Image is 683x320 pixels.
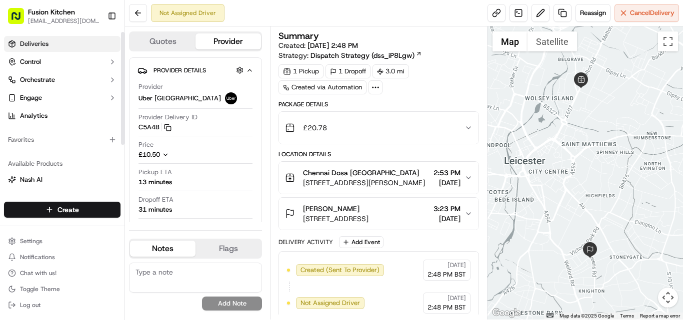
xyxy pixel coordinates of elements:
button: CancelDelivery [614,4,679,22]
div: 📗 [10,224,18,232]
button: Flags [195,241,261,257]
span: £10.50 [138,150,160,159]
div: We're available if you need us! [45,105,137,113]
button: Show satellite imagery [527,31,577,51]
a: Report a map error [640,313,680,319]
div: 1 Dropoff [325,64,370,78]
span: Map data ©2025 Google [559,313,614,319]
span: [DATE] [433,178,460,188]
img: Liam S. [10,172,26,188]
img: Google [490,307,523,320]
button: Orchestrate [4,72,120,88]
button: Notifications [4,250,120,264]
img: Nash [10,10,30,30]
span: API Documentation [94,223,160,233]
img: 1736555255976-a54dd68f-1ca7-489b-9aae-adbdc363a1c4 [10,95,28,113]
a: Deliveries [4,36,120,52]
span: [EMAIL_ADDRESS][DOMAIN_NAME] [28,17,99,25]
span: [DATE] [88,182,109,190]
button: Log out [4,298,120,312]
a: Nash AI [8,175,116,184]
img: 8571987876998_91fb9ceb93ad5c398215_72.jpg [21,95,39,113]
span: Provider Delivery ID [138,113,197,122]
img: 1736555255976-a54dd68f-1ca7-489b-9aae-adbdc363a1c4 [20,182,28,190]
span: £20.78 [303,123,327,133]
button: Notes [130,241,195,257]
a: Created via Automation [278,80,366,94]
span: Cancel Delivery [630,8,674,17]
button: Engage [4,90,120,106]
div: Delivery Activity [278,238,333,246]
button: Provider Details [137,62,253,78]
span: 2:48 PM BST [427,270,466,279]
button: Fusion Kitchen [28,7,75,17]
span: Dropoff ETA [138,195,173,204]
input: Got a question? Start typing here... [26,64,180,75]
a: Terms (opens in new tab) [620,313,634,319]
span: Notifications [20,253,55,261]
button: Chat with us! [4,266,120,280]
span: Create [57,205,79,215]
a: Fleet [8,193,116,202]
a: 💻API Documentation [80,219,164,237]
div: Package Details [278,100,479,108]
img: 1736555255976-a54dd68f-1ca7-489b-9aae-adbdc363a1c4 [20,155,28,163]
span: Knowledge Base [20,223,76,233]
button: £20.78 [279,112,478,144]
div: 13 minutes [138,178,172,187]
span: Provider Details [153,66,206,74]
span: Fleet [20,193,34,202]
button: Start new chat [170,98,182,110]
a: Dispatch Strategy (dss_iP8Lgw) [310,50,422,60]
div: Past conversations [10,130,67,138]
div: 💻 [84,224,92,232]
span: 2:48 PM BST [427,303,466,312]
span: [DATE] [114,155,134,163]
span: [STREET_ADDRESS][PERSON_NAME] [303,178,425,188]
span: Dispatch Strategy (dss_iP8Lgw) [310,50,414,60]
span: [STREET_ADDRESS] [303,214,368,224]
div: Favorites [4,132,120,148]
span: 2:53 PM [433,168,460,178]
button: Map camera controls [658,288,678,308]
span: Created (Sent To Provider) [300,266,379,275]
div: 1 Pickup [278,64,323,78]
button: C5A4B [138,123,171,132]
button: Toggle Theme [4,282,120,296]
span: Created: [278,40,358,50]
img: uber-new-logo.jpeg [225,92,237,104]
span: Chat with us! [20,269,56,277]
span: Provider [138,82,163,91]
button: See all [155,128,182,140]
button: Reassign [575,4,610,22]
span: [DATE] [447,294,466,302]
span: 3:23 PM [433,204,460,214]
button: £10.50 [138,150,226,159]
h3: Summary [278,31,319,40]
span: Settings [20,237,42,245]
button: [PERSON_NAME][STREET_ADDRESS]3:23 PM[DATE] [279,198,478,230]
button: Show street map [492,31,527,51]
span: Orchestrate [20,75,55,84]
a: Powered byPylon [70,246,121,254]
span: [PERSON_NAME] [31,182,81,190]
a: 📗Knowledge Base [6,219,80,237]
button: Quotes [130,33,195,49]
button: Nash AI [4,172,120,188]
button: Fleet [4,190,120,206]
div: Available Products [4,156,120,172]
span: Nash AI [20,175,42,184]
button: Chennai Dosa [GEOGRAPHIC_DATA][STREET_ADDRESS][PERSON_NAME]2:53 PM[DATE] [279,162,478,194]
span: Not Assigned Driver [300,299,360,308]
button: Provider [195,33,261,49]
span: [DATE] 2:48 PM [307,41,358,50]
div: Start new chat [45,95,164,105]
button: Control [4,54,120,70]
span: Pylon [99,246,121,254]
div: 3.0 mi [372,64,409,78]
div: Location Details [278,150,479,158]
button: Fusion Kitchen[EMAIL_ADDRESS][DOMAIN_NAME] [4,4,103,28]
span: Reassign [580,8,606,17]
